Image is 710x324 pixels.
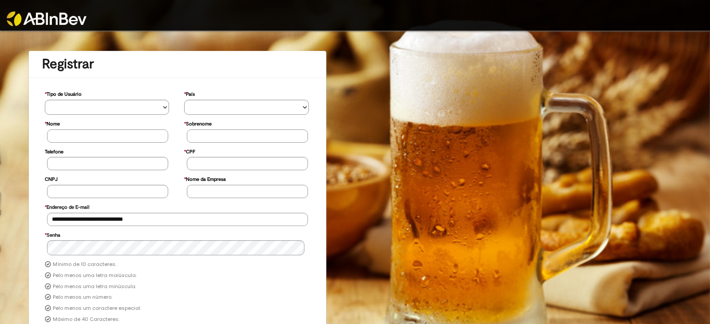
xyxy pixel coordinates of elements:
[53,283,136,290] label: Pelo menos uma letra minúscula.
[53,305,141,312] label: Pelo menos um caractere especial.
[53,272,137,279] label: Pelo menos uma letra maiúscula.
[45,87,82,100] label: Tipo de Usuário
[7,12,87,26] img: ABInbev-white.png
[45,228,60,241] label: Senha
[53,316,119,323] label: Máximo de 40 Caracteres.
[45,144,63,157] label: Telefone
[184,87,195,100] label: País
[184,144,195,157] label: CPF
[184,172,226,185] label: Nome da Empresa
[45,200,89,213] label: Endereço de E-mail
[53,261,116,268] label: Mínimo de 10 caracteres.
[53,294,112,301] label: Pelo menos um número.
[45,172,58,185] label: CNPJ
[45,117,60,129] label: Nome
[42,57,313,71] h1: Registrar
[184,117,212,129] label: Sobrenome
